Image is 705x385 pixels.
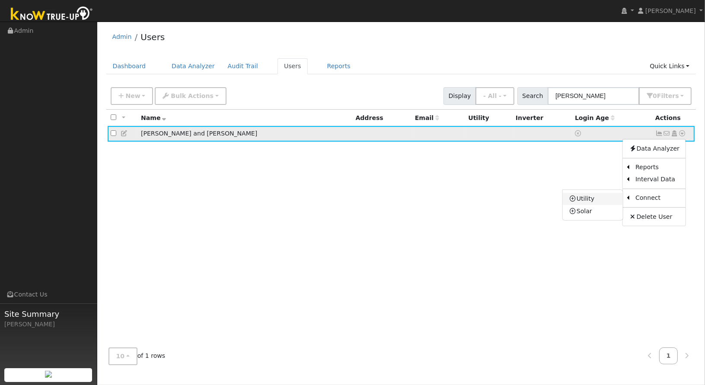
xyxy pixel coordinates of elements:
span: Display [443,87,476,105]
button: Bulk Actions [155,87,226,105]
a: Delete User [623,211,686,223]
a: Interval Data [629,174,686,186]
input: Search [548,87,639,105]
button: - All - [475,87,514,105]
i: No email address [663,130,671,136]
a: Users [278,58,308,74]
span: 10 [116,353,125,360]
a: Quick Links [643,58,696,74]
a: 1 [659,347,678,364]
a: Connect [629,192,686,204]
img: retrieve [45,371,52,378]
span: Name [141,114,166,121]
span: Search [517,87,548,105]
span: Filter [657,92,679,99]
a: Reports [321,58,357,74]
div: Actions [655,114,692,123]
a: Admin [112,33,132,40]
td: [PERSON_NAME] and [PERSON_NAME] [138,126,353,142]
a: Dashboard [106,58,153,74]
button: 0Filters [639,87,692,105]
a: Solar [563,205,623,217]
div: Inverter [516,114,569,123]
a: Not connected [655,130,663,137]
a: Data Analyzer [623,142,686,155]
a: Data Analyzer [165,58,221,74]
span: Days since last login [575,114,615,121]
a: Users [140,32,165,42]
a: Reports [629,161,686,174]
span: [PERSON_NAME] [645,7,696,14]
a: Audit Trail [221,58,265,74]
a: Other actions [679,129,686,138]
img: Know True-Up [6,5,97,24]
div: Address [356,114,409,123]
button: New [111,87,153,105]
div: Utility [468,114,510,123]
a: Utility [563,193,623,205]
span: s [675,92,679,99]
span: of 1 rows [108,347,166,365]
a: Edit User [121,130,128,137]
span: Email [415,114,439,121]
div: [PERSON_NAME] [4,320,93,329]
span: Bulk Actions [171,92,214,99]
button: 10 [108,347,137,365]
span: Site Summary [4,308,93,320]
a: No login access [575,130,583,137]
span: New [125,92,140,99]
a: Login As [670,130,678,137]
